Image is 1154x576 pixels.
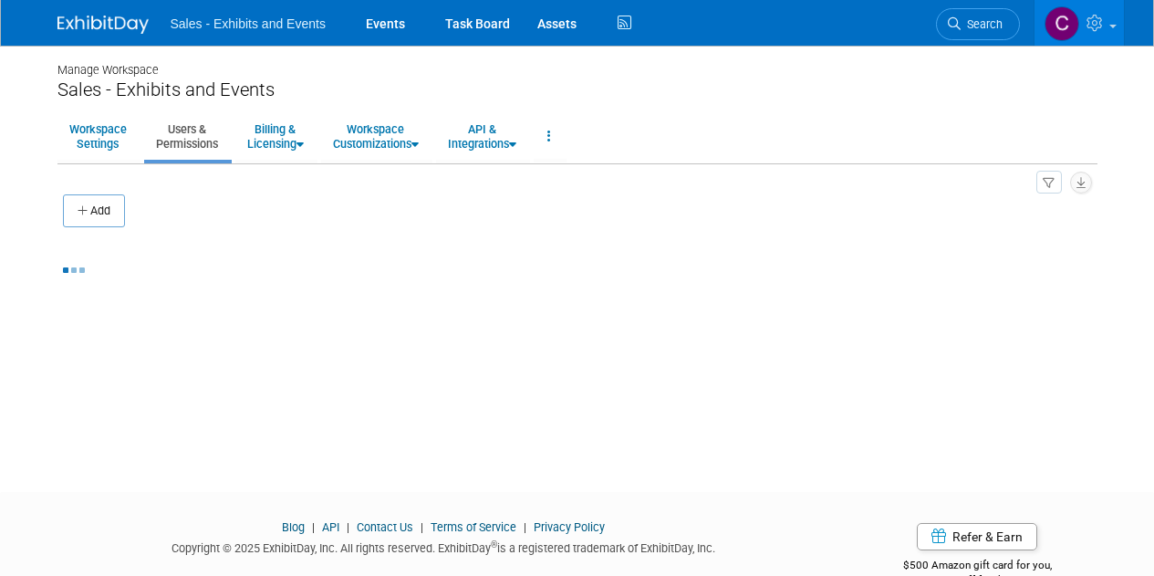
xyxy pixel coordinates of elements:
img: Christine Lurz [1045,6,1079,41]
span: | [519,520,531,534]
a: API [322,520,339,534]
a: Users &Permissions [144,114,230,159]
sup: ® [491,539,497,550]
a: Contact Us [357,520,413,534]
span: | [416,520,428,534]
a: WorkspaceSettings [57,114,139,159]
a: Blog [282,520,305,534]
a: Refer & Earn [917,523,1037,550]
span: | [342,520,354,534]
div: Sales - Exhibits and Events [57,79,1097,101]
a: Billing &Licensing [235,114,316,159]
span: Sales - Exhibits and Events [171,16,326,31]
a: Terms of Service [431,520,516,534]
a: WorkspaceCustomizations [321,114,431,159]
a: API &Integrations [436,114,528,159]
a: Search [936,8,1020,40]
div: Copyright © 2025 ExhibitDay, Inc. All rights reserved. ExhibitDay is a registered trademark of Ex... [57,536,831,557]
span: Search [961,17,1003,31]
img: ExhibitDay [57,16,149,34]
div: Manage Workspace [57,46,1097,79]
span: | [307,520,319,534]
img: loading... [63,267,85,273]
a: Privacy Policy [534,520,605,534]
button: Add [63,194,125,227]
